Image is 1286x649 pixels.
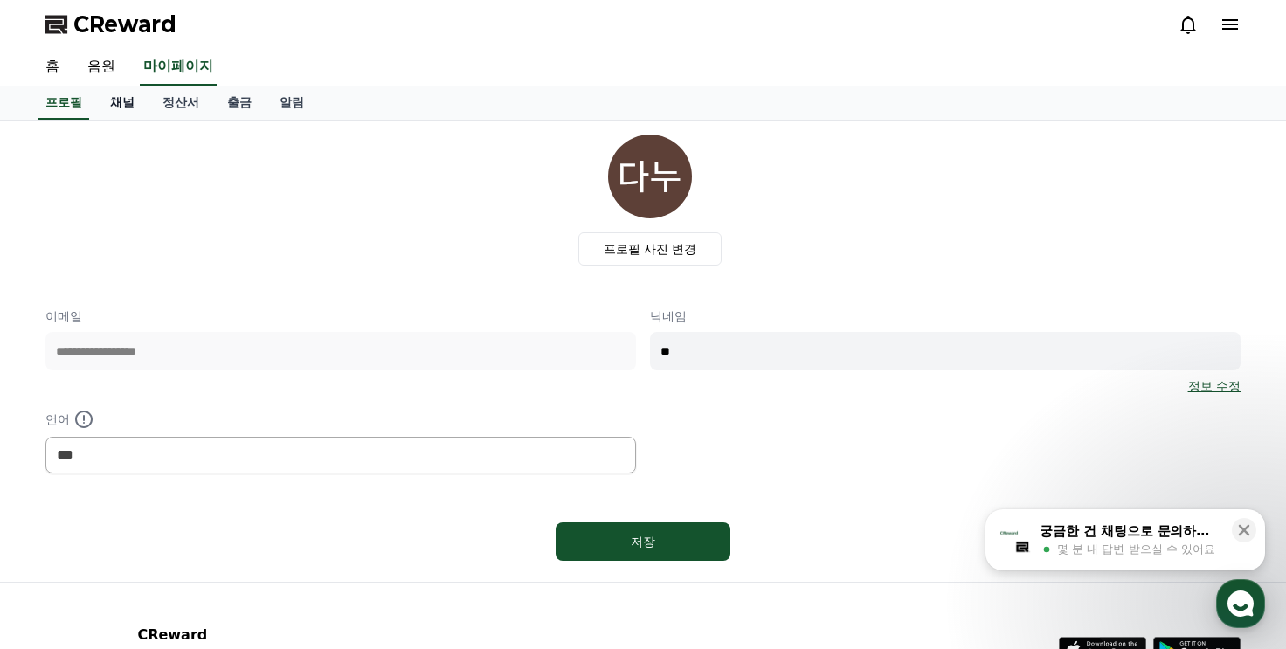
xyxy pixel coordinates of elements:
img: profile_image [608,135,692,218]
p: CReward [137,625,350,646]
span: 대화 [160,531,181,545]
a: 설정 [225,504,335,548]
button: 저장 [556,522,730,561]
a: 홈 [31,49,73,86]
a: 출금 [213,86,266,120]
p: 닉네임 [650,307,1241,325]
p: 언어 [45,409,636,430]
label: 프로필 사진 변경 [578,232,723,266]
a: 알림 [266,86,318,120]
a: 대화 [115,504,225,548]
div: 저장 [591,533,695,550]
span: 홈 [55,530,66,544]
a: 정보 수정 [1188,377,1241,395]
a: 프로필 [38,86,89,120]
span: CReward [73,10,176,38]
a: 마이페이지 [140,49,217,86]
span: 설정 [270,530,291,544]
a: 정산서 [149,86,213,120]
p: 이메일 [45,307,636,325]
a: 홈 [5,504,115,548]
a: 채널 [96,86,149,120]
a: CReward [45,10,176,38]
a: 음원 [73,49,129,86]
